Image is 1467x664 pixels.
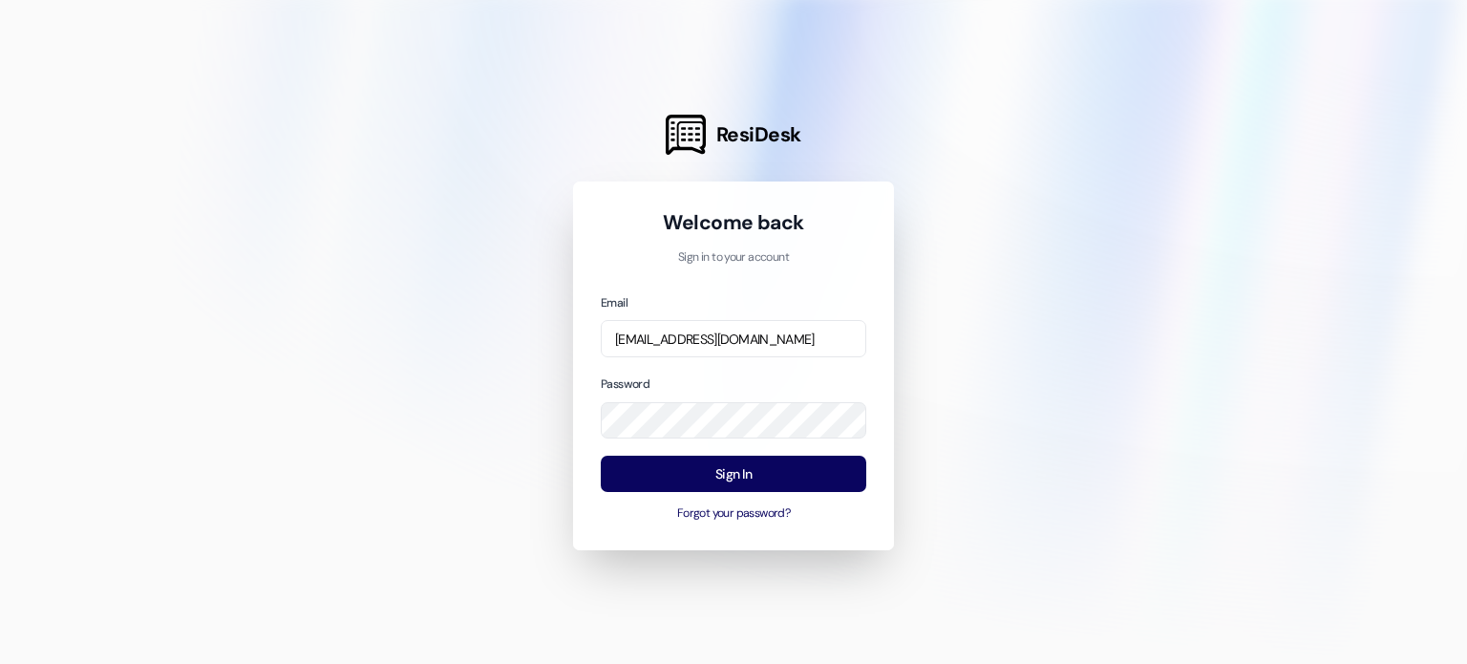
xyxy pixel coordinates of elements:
[666,115,706,155] img: ResiDesk Logo
[601,505,866,523] button: Forgot your password?
[601,209,866,236] h1: Welcome back
[601,295,627,311] label: Email
[601,376,649,392] label: Password
[716,121,801,148] span: ResiDesk
[601,456,866,493] button: Sign In
[601,249,866,267] p: Sign in to your account
[601,320,866,357] input: name@example.com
